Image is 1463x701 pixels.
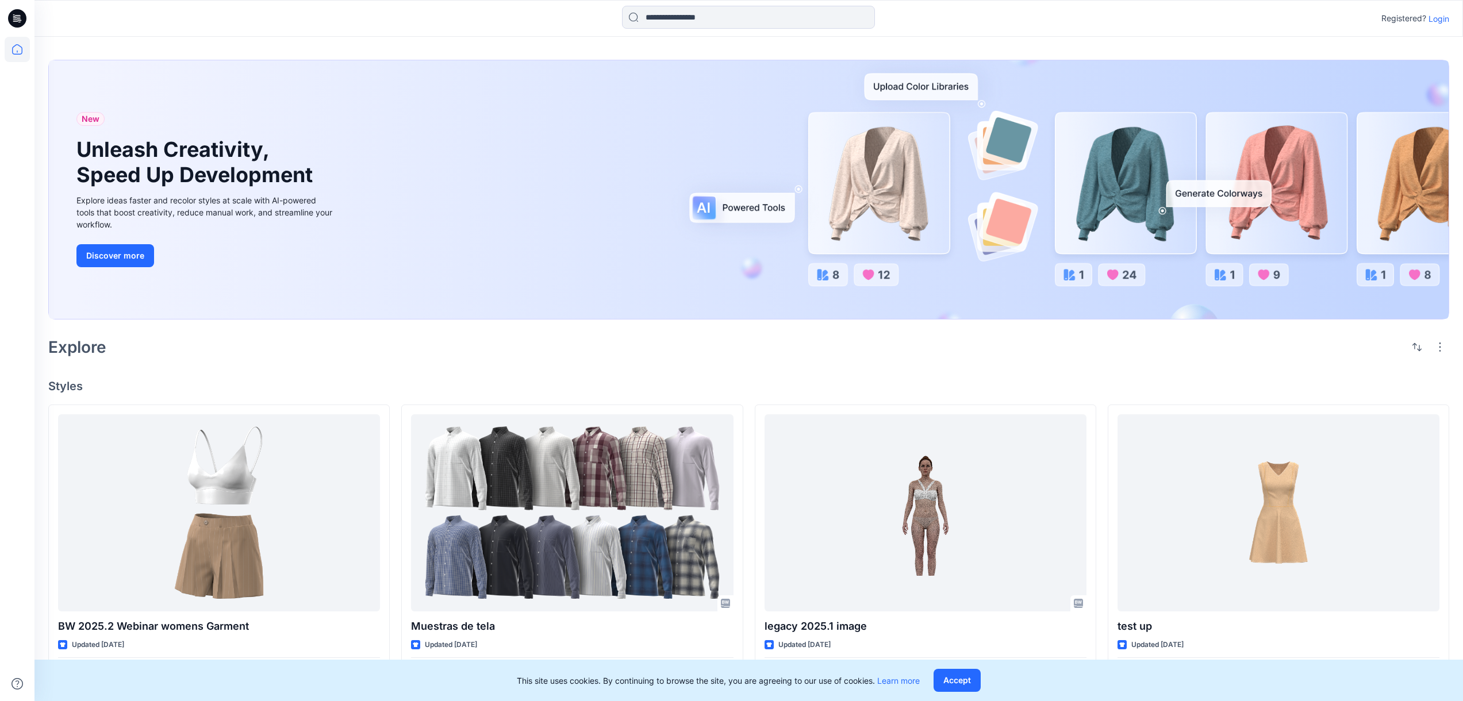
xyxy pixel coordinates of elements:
p: Updated [DATE] [778,639,831,651]
p: test up [1118,618,1439,634]
p: Updated [DATE] [425,639,477,651]
p: Login [1429,13,1449,25]
p: legacy 2025.1 image [765,618,1086,634]
p: Muestras de tela [411,618,733,634]
a: legacy 2025.1 image [765,414,1086,611]
a: Muestras de tela [411,414,733,611]
button: Discover more [76,244,154,267]
p: Updated [DATE] [1131,639,1184,651]
button: Accept [934,669,981,692]
a: Discover more [76,244,335,267]
h4: Styles [48,379,1449,393]
a: BW 2025.2 Webinar womens Garment [58,414,380,611]
h1: Unleash Creativity, Speed Up Development [76,137,318,187]
a: test up [1118,414,1439,611]
div: Explore ideas faster and recolor styles at scale with AI-powered tools that boost creativity, red... [76,194,335,230]
p: This site uses cookies. By continuing to browse the site, you are agreeing to our use of cookies. [517,675,920,687]
p: Registered? [1381,11,1426,25]
span: New [82,112,99,126]
p: Updated [DATE] [72,639,124,651]
h2: Explore [48,338,106,356]
a: Learn more [877,676,920,685]
p: BW 2025.2 Webinar womens Garment [58,618,380,634]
